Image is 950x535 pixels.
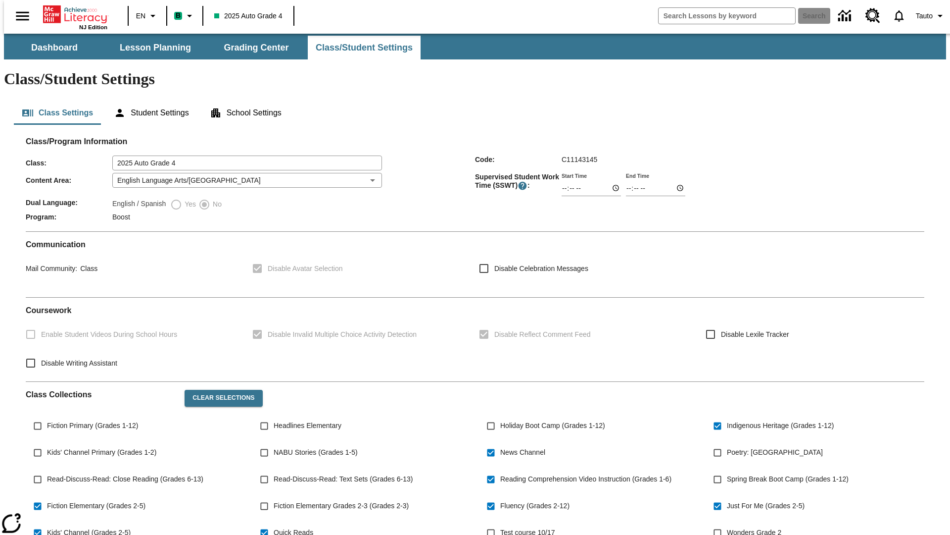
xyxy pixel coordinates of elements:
span: Content Area : [26,176,112,184]
span: Spring Break Boot Camp (Grades 1-12) [727,474,849,484]
div: Class/Student Settings [14,101,936,125]
h2: Class/Program Information [26,137,924,146]
label: Start Time [562,172,587,179]
span: B [176,9,181,22]
button: Open side menu [8,1,37,31]
span: Tauto [916,11,933,21]
div: SubNavbar [4,36,422,59]
span: Disable Lexile Tracker [721,329,789,340]
button: Profile/Settings [912,7,950,25]
button: Grading Center [207,36,306,59]
span: Fiction Elementary Grades 2-3 (Grades 2-3) [274,501,409,511]
div: Communication [26,240,924,289]
span: Kids' Channel Primary (Grades 1-2) [47,447,156,458]
span: Read-Discuss-Read: Text Sets (Grades 6-13) [274,474,413,484]
span: News Channel [500,447,545,458]
h2: Course work [26,306,924,315]
button: Supervised Student Work Time is the timeframe when students can take LevelSet and when lessons ar... [518,181,527,191]
div: Class/Program Information [26,147,924,223]
span: Dual Language : [26,199,112,207]
span: Fluency (Grades 2-12) [500,501,570,511]
span: Disable Reflect Comment Feed [494,329,591,340]
button: Class Settings [14,101,101,125]
a: Data Center [832,2,859,30]
h2: Class Collections [26,390,177,399]
button: Dashboard [5,36,104,59]
span: Fiction Elementary (Grades 2-5) [47,501,145,511]
span: EN [136,11,145,21]
span: Program : [26,213,112,221]
span: Disable Avatar Selection [268,264,343,274]
span: Disable Celebration Messages [494,264,588,274]
button: Boost Class color is mint green. Change class color [170,7,199,25]
span: Holiday Boot Camp (Grades 1-12) [500,421,605,431]
span: Indigenous Heritage (Grades 1-12) [727,421,834,431]
span: Disable Writing Assistant [41,358,117,369]
span: C11143145 [562,156,597,163]
span: Code : [475,156,562,163]
h1: Class/Student Settings [4,70,946,88]
span: NJ Edition [79,24,107,30]
span: Headlines Elementary [274,421,341,431]
button: Student Settings [106,101,196,125]
span: 2025 Auto Grade 4 [214,11,283,21]
span: Yes [182,199,196,210]
div: Home [43,3,107,30]
div: Coursework [26,306,924,374]
a: Resource Center, Will open in new tab [859,2,886,29]
span: NABU Stories (Grades 1-5) [274,447,358,458]
span: Just For Me (Grades 2-5) [727,501,805,511]
button: School Settings [202,101,289,125]
span: Reading Comprehension Video Instruction (Grades 1-6) [500,474,671,484]
span: Class [77,265,97,272]
span: Class : [26,159,112,167]
span: Fiction Primary (Grades 1-12) [47,421,138,431]
span: Boost [112,213,130,221]
span: No [210,199,222,210]
button: Language: EN, Select a language [132,7,163,25]
button: Lesson Planning [106,36,205,59]
label: English / Spanish [112,199,166,211]
span: Enable Student Videos During School Hours [41,329,177,340]
span: Mail Community : [26,265,77,272]
input: search field [659,8,795,24]
label: End Time [626,172,649,179]
button: Class/Student Settings [308,36,421,59]
a: Notifications [886,3,912,29]
h2: Communication [26,240,924,249]
span: Disable Invalid Multiple Choice Activity Detection [268,329,417,340]
button: Clear Selections [185,390,262,407]
span: Supervised Student Work Time (SSWT) : [475,173,562,191]
span: Poetry: [GEOGRAPHIC_DATA] [727,447,823,458]
a: Home [43,4,107,24]
div: English Language Arts/[GEOGRAPHIC_DATA] [112,173,382,188]
span: Read-Discuss-Read: Close Reading (Grades 6-13) [47,474,203,484]
div: SubNavbar [4,34,946,59]
input: Class [112,156,382,170]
